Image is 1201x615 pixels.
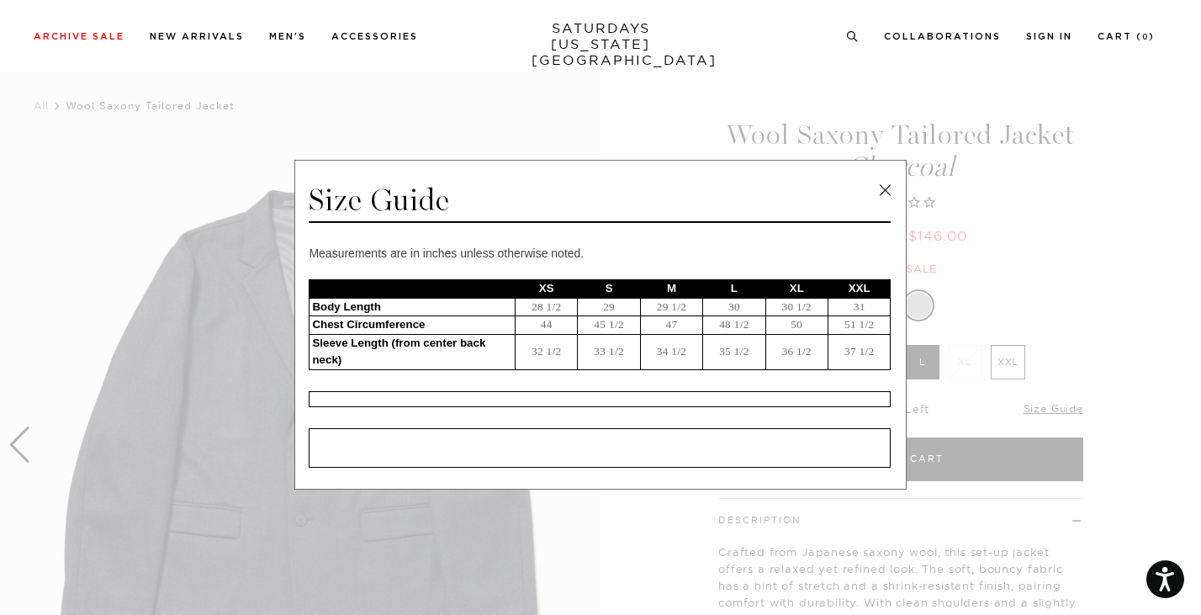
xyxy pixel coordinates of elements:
a: Archive Sale [34,32,124,41]
td: 29 1/2 [640,298,702,316]
td: XXL [828,280,890,299]
a: New Arrivals [150,32,244,41]
td: 36 1/2 [765,334,828,369]
small: 0 [1142,34,1149,41]
td: 31 [828,298,890,316]
td: 45 1/2 [578,316,640,335]
td: L [703,280,765,299]
td: Chest Circumference [310,316,516,335]
td: 29 [578,298,640,316]
td: XS [516,280,578,299]
td: 32 1/2 [516,334,578,369]
td: 35 1/2 [703,334,765,369]
td: 47 [640,316,702,335]
td: Sleeve Length (from center back neck) [310,334,516,369]
td: XL [765,280,828,299]
a: Sign In [1026,32,1072,41]
a: Collaborations [884,32,1001,41]
p: Measurements are in inches unless otherwise noted. [309,244,891,262]
td: 51 1/2 [828,316,890,335]
a: Accessories [331,32,418,41]
td: 30 1/2 [765,298,828,316]
td: 33 1/2 [578,334,640,369]
td: Body Length [310,298,516,316]
td: 44 [516,316,578,335]
td: 30 [703,298,765,316]
td: 28 1/2 [516,298,578,316]
div: Size Guide [309,182,891,223]
td: S [578,280,640,299]
td: 37 1/2 [828,334,890,369]
a: Cart (0) [1098,32,1155,41]
td: M [640,280,702,299]
a: SATURDAYS[US_STATE][GEOGRAPHIC_DATA] [532,20,670,68]
a: Men's [269,32,306,41]
td: 34 1/2 [640,334,702,369]
td: 50 [765,316,828,335]
td: 48 1/2 [703,316,765,335]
